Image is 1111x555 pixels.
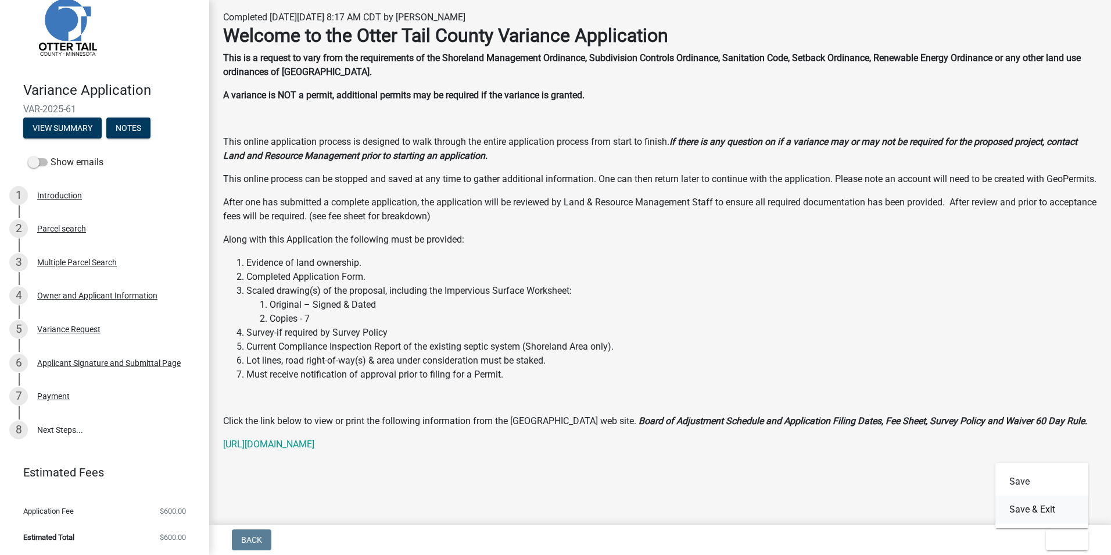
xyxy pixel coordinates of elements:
div: 3 [9,253,28,272]
button: Back [232,529,271,550]
label: Show emails [28,155,103,169]
a: Estimated Fees [9,461,191,484]
wm-modal-confirm: Summary [23,124,102,133]
p: After one has submitted a complete application, the application will be reviewed by Land & Resour... [223,195,1097,223]
strong: This is a request to vary from the requirements of the Shoreland Management Ordinance, Subdivisio... [223,52,1081,77]
li: Evidence of land ownership. [246,256,1097,270]
button: Exit [1046,529,1088,550]
div: Exit [995,463,1088,528]
p: This online application process is designed to walk through the entire application process from s... [223,135,1097,163]
div: Variance Request [37,325,101,333]
span: Completed [DATE][DATE] 8:17 AM CDT by [PERSON_NAME] [223,12,465,23]
wm-modal-confirm: Notes [106,124,150,133]
span: Application Fee [23,507,74,515]
div: 4 [9,286,28,305]
li: Copies - 7 [270,312,1097,326]
div: 1 [9,186,28,205]
div: Payment [37,392,70,400]
li: Scaled drawing(s) of the proposal, including the Impervious Surface Worksheet: [246,284,1097,326]
strong: Welcome to the Otter Tail County Variance Application [223,24,668,47]
div: Applicant Signature and Submittal Page [37,359,181,367]
button: Save & Exit [995,496,1088,524]
div: 6 [9,354,28,372]
a: [URL][DOMAIN_NAME] [223,439,314,450]
span: Exit [1055,535,1072,545]
li: Current Compliance Inspection Report of the existing septic system (Shoreland Area only). [246,340,1097,354]
button: View Summary [23,118,102,138]
li: Must receive notification of approval prior to filing for a Permit. [246,368,1097,382]
div: Owner and Applicant Information [37,291,157,300]
li: Survey-if required by Survey Policy [246,326,1097,340]
p: This online process can be stopped and saved at any time to gather additional information. One ca... [223,172,1097,186]
span: $600.00 [160,533,186,541]
h4: Variance Application [23,82,200,99]
div: 5 [9,320,28,339]
span: VAR-2025-61 [23,104,186,115]
li: Lot lines, road right-of-way(s) & area under consideration must be staked. [246,354,1097,368]
li: Completed Application Form. [246,270,1097,284]
div: Introduction [37,191,82,200]
span: Back [241,535,262,545]
button: Save [995,468,1088,496]
div: 7 [9,387,28,405]
p: Along with this Application the following must be provided: [223,233,1097,247]
li: Original – Signed & Dated [270,298,1097,312]
div: Parcel search [37,225,86,233]
span: Estimated Total [23,533,74,541]
span: $600.00 [160,507,186,515]
strong: A variance is NOT a permit, additional permits may be required if the variance is granted. [223,90,585,101]
div: Multiple Parcel Search [37,258,117,266]
p: Click the link below to view or print the following information from the [GEOGRAPHIC_DATA] web site. [223,414,1097,428]
div: 2 [9,219,28,238]
button: Notes [106,118,150,138]
div: 8 [9,421,28,439]
strong: Board of Adjustment Schedule and Application Filing Dates, Fee Sheet, Survey Policy and Waiver 60... [639,415,1087,426]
